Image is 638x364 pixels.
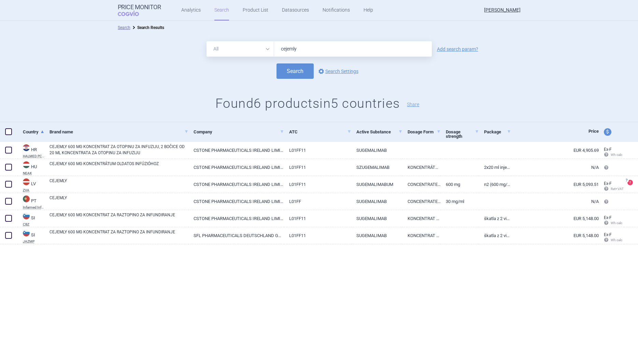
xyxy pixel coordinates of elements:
a: CEJEMLY 600 MG KONCENTRAT ZA RAZTOPINO ZA INFUNDIRANJE [49,212,188,224]
a: Ex-F Wh calc [599,213,624,229]
abbr: ZVA — Online database developed by State Agency of Medicines Republic of Latvia. [23,189,44,192]
button: Search [277,63,314,79]
a: N/A [511,159,599,176]
abbr: HALMED PCL SUMMARY — List of medicines with an established maximum wholesale price published by t... [23,155,44,158]
a: CONCENTRATE FOR SOLUTION FOR INFUSION [402,176,441,193]
a: CSTONE PHARMACEUTICALS IRELAND LIMITED [188,142,284,159]
a: ? [627,180,636,185]
a: CEJEMLY [49,195,188,207]
abbr: CBZ — Online database of medical product market supply published by the Ministrstvo za zdravje, S... [23,223,44,226]
a: Package [484,123,511,140]
a: Add search param? [437,47,478,52]
a: CEJEMLY 600 MG KONCENTRAT ZA OTOPINU ZA INFUZIJU, 2 BOČICE OD 20 ML KONCENTRATA ZA OTOPINU ZA INF... [49,144,188,156]
a: SFL PHARMACEUTICALS DEUTSCHLAND GMBH [188,227,284,244]
a: L01FF11 [284,210,351,227]
a: EUR 4,905.69 [511,142,599,159]
a: EUR 5,148.00 [511,210,599,227]
abbr: JAZMP — List of medicinal products published by the Public Agency of the Republic of Slovenia for... [23,240,44,243]
a: Company [194,123,284,140]
a: Brand name [49,123,188,140]
a: KONCENTRAT ZA RAZTOPINO ZA INFUNDIRANJE [402,227,441,244]
abbr: NEAK — PUPHA database published by the National Health Insurance Fund of Hungary. [23,172,44,175]
a: Search [118,25,130,30]
a: škatla z 2 vialama s po 20 ml koncentrata [479,227,511,244]
a: 2x20 ml injekciós üvegben i-es típusú [479,159,511,176]
span: Ret+VAT calc [604,187,630,191]
a: CONCENTRATE FOR SOLUTION FOR INFUSION [402,193,441,210]
a: HUHUNEAK [18,161,44,175]
a: SZUGEMALIMAB [351,159,402,176]
strong: Price Monitor [118,4,161,11]
span: Ex-factory price [604,181,612,186]
a: CSTONE PHARMACEUTICALS IRELAND LIMITED, [GEOGRAPHIC_DATA] [188,176,284,193]
img: Slovenia [23,230,30,236]
a: SISIJAZMP [18,229,44,243]
span: COGVIO [118,11,148,16]
a: EUR 5,148.00 [511,227,599,244]
a: ATC [289,123,351,140]
a: Ex-F Wh calc [599,230,624,246]
img: Hungary [23,161,30,168]
a: CSTONE PHARMACEUTICALS IRELAND LIMITED [188,193,284,210]
a: KONCENTRÁTUM OLDATOS INFÚZIÓHOZ [402,159,441,176]
span: Ex-factory price [604,232,612,237]
a: SUGEMALIMAB [351,193,402,210]
span: Wh calc [604,221,622,225]
a: L01FF11 [284,176,351,193]
span: Ex-factory price [604,215,612,220]
a: SISICBZ [18,212,44,226]
a: L01FF [284,193,351,210]
a: Search Settings [317,67,358,75]
img: Slovenia [23,213,30,219]
a: L01FF11 [284,227,351,244]
a: SUGEMALIMAB [351,142,402,159]
li: Search Results [130,24,164,31]
a: KONCENTRAT ZA RAZTOPINO ZA INFUNDIRANJE [402,210,441,227]
strong: Search Results [137,25,164,30]
a: EUR 5,093.51 [511,176,599,193]
a: CEJEMLY [49,178,188,190]
a: CSTONE PHARMACEUTICALS IRELAND LIMITED [188,159,284,176]
a: PTPTInfarmed Infomed [18,195,44,209]
span: Wh calc [604,238,622,242]
a: LVLVZVA [18,178,44,192]
a: CEJEMLY 600 MG KONCENTRÁTUM OLDATOS INFÚZIÓHOZ [49,161,188,173]
span: Ex-factory price [604,147,612,152]
a: L01FF11 [284,159,351,176]
a: Country [23,123,44,140]
a: Dosage Form [408,123,441,140]
img: Croatia [23,144,30,151]
a: HRHRHALMED PCL SUMMARY [18,144,44,158]
a: N2 (600 mg/20 ml) [479,176,511,193]
a: SUGEMALIMAB [351,227,402,244]
span: Price [589,129,599,134]
button: Share [407,102,419,107]
a: Ex-F Wh calc [599,145,624,160]
a: Price MonitorCOGVIO [118,4,161,17]
a: CEJEMLY 600 MG KONCENTRAT ZA RAZTOPINO ZA INFUNDIRANJE [49,229,188,241]
img: Latvia [23,178,30,185]
img: Portugal [23,195,30,202]
span: Wh calc [604,153,622,157]
a: SUGEMALIMABUM [351,176,402,193]
abbr: Infarmed Infomed — Infomed - medicinal products database, published by Infarmed, National Authori... [23,206,44,209]
li: Search [118,24,130,31]
a: 600 mg [441,176,479,193]
a: Active Substance [356,123,402,140]
a: Dosage strength [446,123,479,145]
a: N/A [511,193,599,210]
a: škatla z 2 vialama s po 20 ml koncentrata [479,210,511,227]
a: 30 mg/ml [441,193,479,210]
a: SUGEMALIMAB [351,210,402,227]
a: CSTONE PHARMACEUTICALS IRELAND LIMITED [188,210,284,227]
a: L01FF11 [284,142,351,159]
span: ? [625,178,629,183]
a: Ex-F Ret+VAT calc [599,179,624,194]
